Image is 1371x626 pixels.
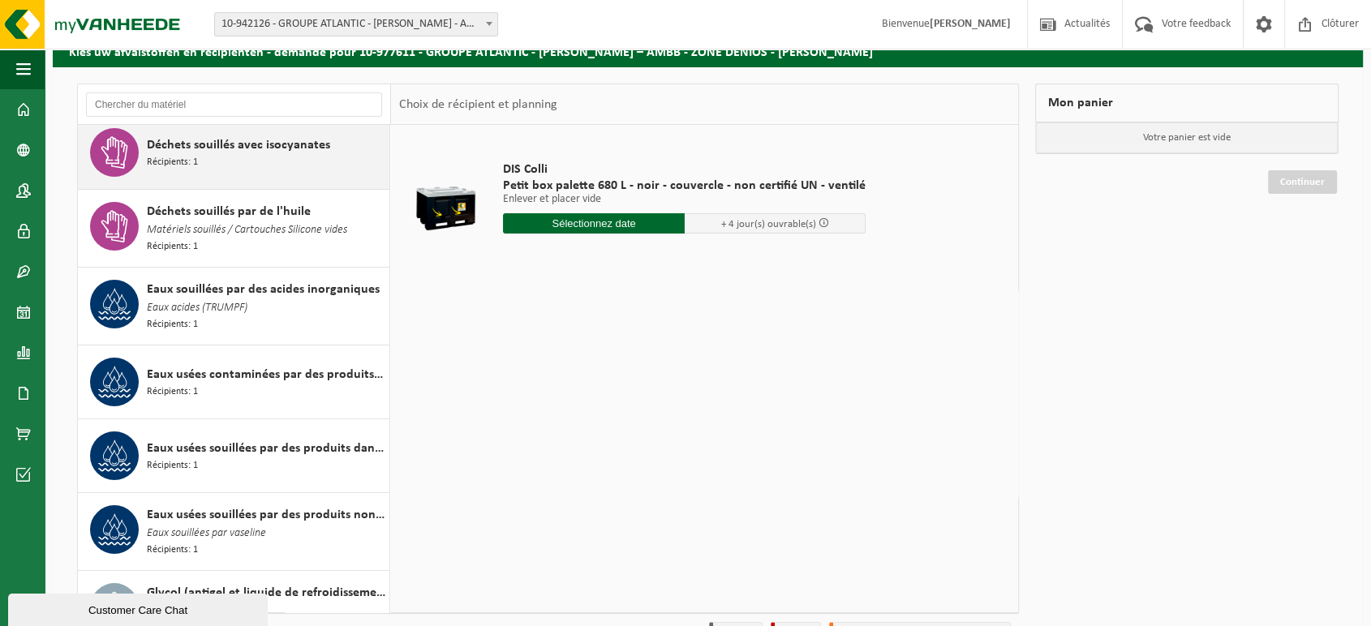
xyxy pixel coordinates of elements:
span: Eaux usées contaminées par des produits dangereux dans un conteneur de 200 litres [147,365,385,384]
strong: [PERSON_NAME] [930,18,1011,30]
button: Déchets souillés avec isocyanates Récipients: 1 [78,116,390,190]
span: Récipients: 1 [147,317,198,332]
div: Mon panier [1035,84,1339,122]
span: Eaux souillées par des acides inorganiques [147,280,380,299]
iframe: chat widget [8,590,271,626]
span: + 4 jour(s) ouvrable(s) [721,219,816,229]
span: Matériels souillés / Cartouches Silicone vides [147,221,347,239]
h2: Kies uw afvalstoffen en recipiënten - demande pour 10-977611 - GROUPE ATLANTIC - [PERSON_NAME] – ... [53,35,1363,66]
div: Choix de récipient et planning [391,84,565,125]
span: Déchets souillés avec isocyanates [147,135,330,155]
span: Eaux souillées par vaseline [147,525,266,542]
p: Enlever et placer vide [503,194,866,205]
button: Eaux usées souillées par des produits dangereux Récipients: 1 [78,419,390,493]
span: Glycol (antigel et liquide de refroidissement) in 200l [147,583,385,602]
p: Votre panier est vide [1036,122,1338,153]
span: 10-942126 - GROUPE ATLANTIC - MERVILLE BILLY BERCLAU - AMBB - BILLY BERCLAU [215,13,497,36]
button: Eaux usées contaminées par des produits dangereux dans un conteneur de 200 litres Récipients: 1 [78,345,390,419]
button: Eaux souillées par des acides inorganiques Eaux acides (TRUMPF) Récipients: 1 [78,268,390,345]
button: Déchets souillés par de l'huile Matériels souillés / Cartouches Silicone vides Récipients: 1 [78,190,390,268]
span: Petit box palette 680 L - noir - couvercle - non certifié UN - ventilé [503,178,866,194]
span: Eaux acides (TRUMPF) [147,299,247,317]
span: 10-942126 - GROUPE ATLANTIC - MERVILLE BILLY BERCLAU - AMBB - BILLY BERCLAU [214,12,498,36]
span: DIS Colli [503,161,866,178]
input: Chercher du matériel [86,92,382,117]
button: Eaux usées souillées par des produits non dangereux Eaux souillées par vaseline Récipients: 1 [78,493,390,571]
span: Déchets souillés par de l'huile [147,202,311,221]
span: Récipients: 1 [147,458,198,474]
a: Continuer [1268,170,1337,194]
input: Sélectionnez date [503,213,685,234]
span: Eaux usées souillées par des produits dangereux [147,439,385,458]
span: Eaux usées souillées par des produits non dangereux [147,505,385,525]
span: Récipients: 1 [147,155,198,170]
span: Récipients: 1 [147,384,198,400]
span: Récipients: 1 [147,542,198,558]
span: Récipients: 1 [147,239,198,255]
